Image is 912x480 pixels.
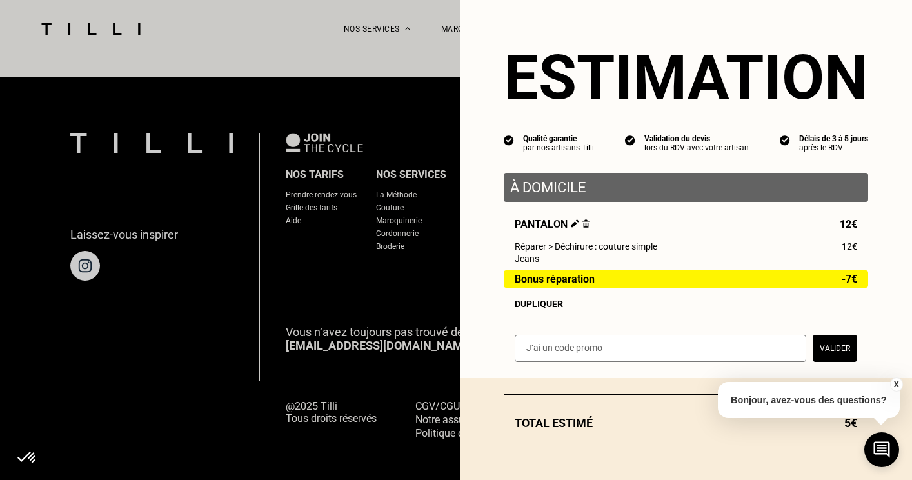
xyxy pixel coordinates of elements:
[780,134,790,146] img: icon list info
[515,335,806,362] input: J‘ai un code promo
[515,254,539,264] span: Jeans
[644,143,749,152] div: lors du RDV avec votre artisan
[582,219,590,228] img: Supprimer
[510,179,862,195] p: À domicile
[515,299,857,309] div: Dupliquer
[840,218,857,230] span: 12€
[515,274,595,285] span: Bonus réparation
[515,218,590,230] span: Pantalon
[799,143,868,152] div: après le RDV
[799,134,868,143] div: Délais de 3 à 5 jours
[842,241,857,252] span: 12€
[644,134,749,143] div: Validation du devis
[813,335,857,362] button: Valider
[718,382,900,418] p: Bonjour, avez-vous des questions?
[889,377,902,392] button: X
[515,241,657,252] span: Réparer > Déchirure : couture simple
[504,134,514,146] img: icon list info
[625,134,635,146] img: icon list info
[842,274,857,285] span: -7€
[523,134,594,143] div: Qualité garantie
[571,219,579,228] img: Éditer
[504,41,868,114] section: Estimation
[523,143,594,152] div: par nos artisans Tilli
[504,416,868,430] div: Total estimé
